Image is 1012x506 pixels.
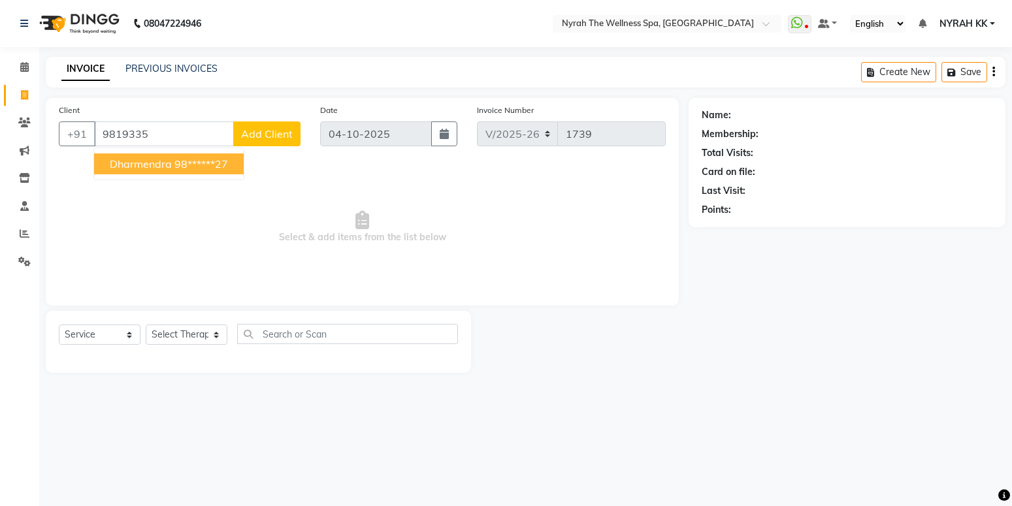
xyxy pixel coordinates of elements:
[110,157,172,170] span: dharmendra
[61,57,110,81] a: INVOICE
[59,162,666,293] span: Select & add items from the list below
[320,104,338,116] label: Date
[241,127,293,140] span: Add Client
[94,121,234,146] input: Search by Name/Mobile/Email/Code
[237,324,458,344] input: Search or Scan
[702,146,753,160] div: Total Visits:
[477,104,534,116] label: Invoice Number
[702,127,759,141] div: Membership:
[33,5,123,42] img: logo
[59,104,80,116] label: Client
[59,121,95,146] button: +91
[702,165,755,179] div: Card on file:
[939,17,987,31] span: NYRAH KK
[144,5,201,42] b: 08047224946
[702,184,745,198] div: Last Visit:
[861,62,936,82] button: Create New
[941,62,987,82] button: Save
[702,203,731,217] div: Points:
[702,108,731,122] div: Name:
[125,63,218,74] a: PREVIOUS INVOICES
[233,121,301,146] button: Add Client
